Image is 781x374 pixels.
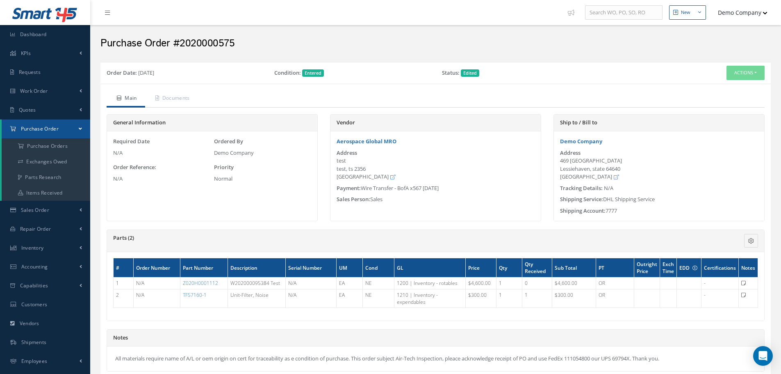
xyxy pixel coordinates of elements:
td: $4,600.00 [552,278,596,289]
div: All materials require name of A/L or oem origin on cert for traceability as e condition of purcha... [107,346,764,371]
div: 469 [GEOGRAPHIC_DATA] Lessiehaven, state 64640 [GEOGRAPHIC_DATA] [560,157,758,181]
td: 1 [496,289,522,307]
span: Purchase Order [21,125,59,132]
span: Entered [302,69,324,77]
td: N/A [133,278,180,289]
div: Demo Company [214,149,311,157]
span: Shipments [21,339,47,346]
a: Aerospace Global MRO [337,138,396,145]
div: test test, ts 2356 [GEOGRAPHIC_DATA] [337,157,535,181]
th: PT [596,258,634,278]
span: Inventory [21,244,44,251]
td: $4,600.00 [465,278,496,289]
td: N/A [133,289,180,307]
div: Open Intercom Messenger [753,346,773,366]
span: Accounting [21,263,48,270]
h5: General Information [113,119,311,126]
td: $300.00 [552,289,596,307]
th: Exch Time [660,258,677,278]
td: NE [362,278,394,289]
a: TF57160-1 [183,291,207,298]
div: N/A [113,175,210,183]
th: Description [228,258,286,278]
td: OR [596,278,634,289]
a: Exchanges Owed [2,154,90,170]
span: Employees [21,358,48,365]
div: Sales [330,195,541,204]
td: 1200 | Inventory - rotables [394,278,465,289]
span: Requests [19,69,41,76]
div: N/A [113,149,210,157]
span: Dashboard [20,31,47,38]
th: # [114,258,134,278]
h5: Parts (2) [113,235,649,241]
a: Z020H0001112 [183,280,218,287]
td: - [701,289,739,307]
div: 7777 [554,207,764,215]
h2: Purchase Order #2020000575 [100,37,771,50]
td: 1 [522,289,552,307]
span: Work Order [20,87,48,94]
span: Repair Order [20,225,51,232]
a: Documents [145,90,198,108]
a: Main [107,90,145,108]
span: Payment: [337,184,361,192]
td: 1 [114,278,134,289]
a: Demo Company [560,138,602,145]
label: Priority [214,163,234,172]
input: Search WO, PO, SO, RO [585,5,663,20]
span: Edited [461,69,479,77]
button: Demo Company [710,5,767,21]
div: New [681,9,690,16]
td: OR [596,289,634,307]
button: Actions [726,66,765,80]
th: Price [465,258,496,278]
td: - [701,278,739,289]
th: EDD [677,258,701,278]
td: Unit-Filter, Noise [228,289,286,307]
td: W202000095384 Test [228,278,286,289]
th: Notes [739,258,758,278]
span: N/A [604,184,613,192]
td: 0 [522,278,552,289]
span: Capabilities [20,282,48,289]
a: Purchase Order [2,119,90,138]
span: Tracking Details: [560,184,603,192]
td: $300.00 [465,289,496,307]
th: Part Number [180,258,228,278]
td: EA [337,289,362,307]
span: KPIs [21,50,31,57]
span: Vendors [20,320,39,327]
span: Customers [21,301,48,308]
span: Shipping Service: [560,195,603,203]
div: Wire Transfer - BofA x567 [DATE] [330,184,541,193]
label: Condition: [274,69,301,77]
h5: Notes [113,335,758,341]
td: NE [362,289,394,307]
th: GL [394,258,465,278]
td: 2 [114,289,134,307]
th: Qty Received [522,258,552,278]
th: UM [337,258,362,278]
span: [DATE] [138,69,154,76]
td: 1 [496,278,522,289]
th: Outright Price [634,258,660,278]
th: Qty [496,258,522,278]
label: Required Date [113,138,150,146]
div: Normal [214,175,311,183]
div: DHL Shipping Service [554,195,764,204]
td: EA [337,278,362,289]
span: Shipping Account: [560,207,606,214]
label: Address [337,150,357,156]
label: Address [560,150,581,156]
td: N/A [286,278,337,289]
a: Parts Research [2,170,90,185]
th: Sub Total [552,258,596,278]
button: New [669,5,706,20]
a: Items Received [2,185,90,201]
td: 1210 | Inventory - expendables [394,289,465,307]
th: Cond [362,258,394,278]
th: Certifications [701,258,739,278]
span: Sales Order [21,207,49,213]
a: Purchase Orders [2,138,90,154]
